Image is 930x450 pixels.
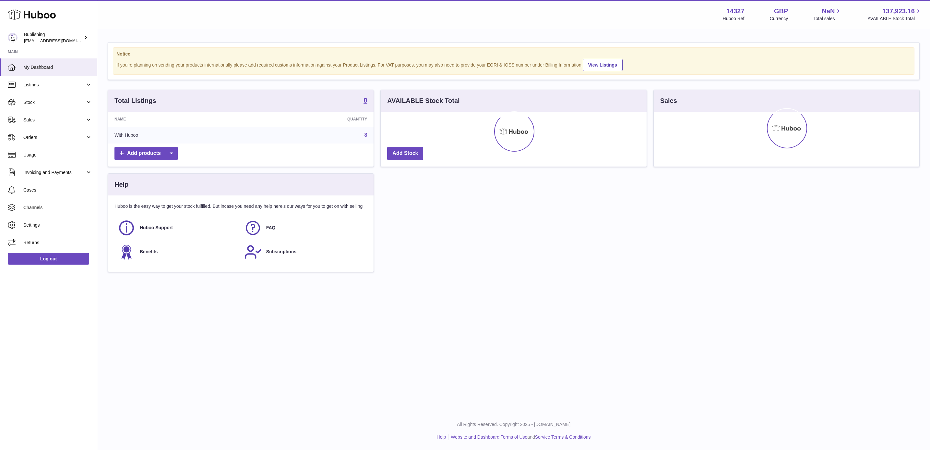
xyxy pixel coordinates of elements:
div: Huboo Ref [723,16,745,22]
span: Listings [23,82,85,88]
strong: 14327 [726,7,745,16]
span: Returns [23,240,92,246]
span: Huboo Support [140,225,173,231]
span: Subscriptions [266,249,296,255]
a: 8 [364,97,367,105]
a: Add Stock [387,147,423,160]
a: 137,923.16 AVAILABLE Stock Total [867,7,922,22]
a: Benefits [118,243,238,261]
a: View Listings [583,59,623,71]
a: FAQ [244,219,364,237]
strong: GBP [774,7,788,16]
a: Website and Dashboard Terms of Use [451,434,527,440]
span: Channels [23,205,92,211]
h3: Total Listings [114,96,156,105]
h3: Sales [660,96,677,105]
a: Log out [8,253,89,265]
span: Settings [23,222,92,228]
div: If you're planning on sending your products internationally please add required customs informati... [116,58,911,71]
span: FAQ [266,225,276,231]
a: Service Terms & Conditions [535,434,591,440]
span: [EMAIL_ADDRESS][DOMAIN_NAME] [24,38,95,43]
span: Benefits [140,249,158,255]
p: Huboo is the easy way to get your stock fulfilled. But incase you need any help here's our ways f... [114,203,367,209]
span: Cases [23,187,92,193]
td: With Huboo [108,127,248,144]
div: Bublishing [24,31,82,44]
h3: AVAILABLE Stock Total [387,96,459,105]
span: Usage [23,152,92,158]
a: Subscriptions [244,243,364,261]
span: NaN [822,7,835,16]
span: My Dashboard [23,64,92,70]
img: internalAdmin-14327@internal.huboo.com [8,33,18,43]
a: 8 [364,132,367,138]
span: AVAILABLE Stock Total [867,16,922,22]
span: Total sales [813,16,842,22]
span: 137,923.16 [882,7,915,16]
strong: 8 [364,97,367,104]
span: Invoicing and Payments [23,169,85,176]
p: All Rights Reserved. Copyright 2025 - [DOMAIN_NAME] [102,421,925,428]
a: Huboo Support [118,219,238,237]
span: Stock [23,99,85,106]
span: Sales [23,117,85,123]
li: and [448,434,590,440]
span: Orders [23,134,85,141]
div: Currency [770,16,788,22]
strong: Notice [116,51,911,57]
a: Add products [114,147,178,160]
h3: Help [114,180,128,189]
th: Name [108,112,248,127]
th: Quantity [248,112,374,127]
a: NaN Total sales [813,7,842,22]
a: Help [437,434,446,440]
